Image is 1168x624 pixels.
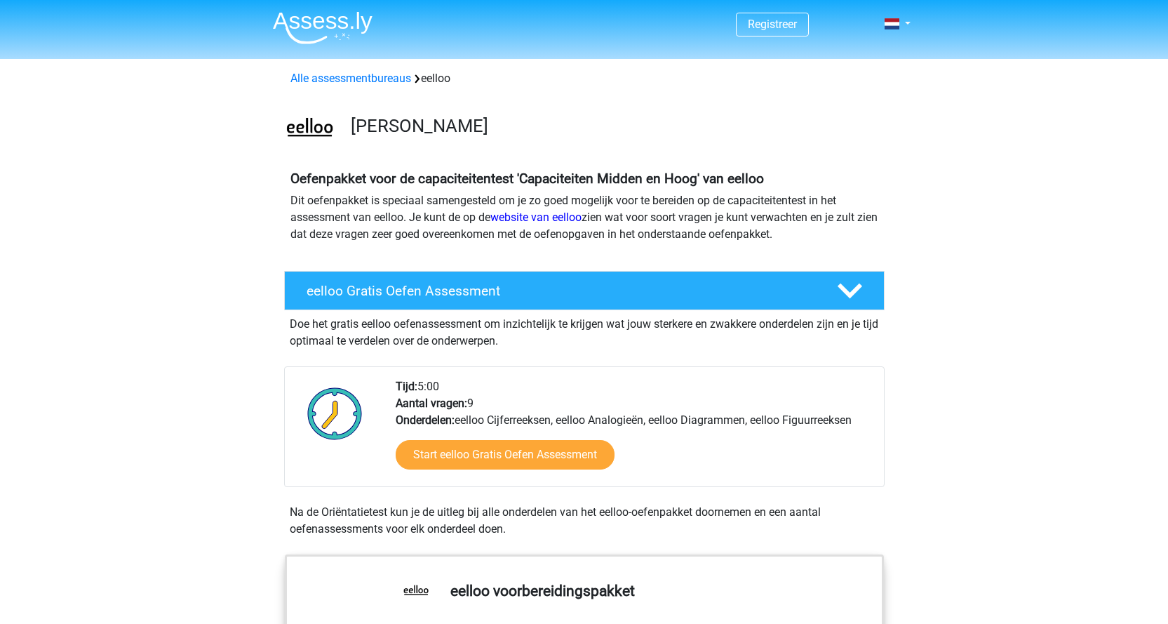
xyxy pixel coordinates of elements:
[396,397,467,410] b: Aantal vragen:
[285,70,884,87] div: eelloo
[307,283,814,299] h4: eelloo Gratis Oefen Assessment
[748,18,797,31] a: Registreer
[273,11,372,44] img: Assessly
[290,72,411,85] a: Alle assessmentbureaus
[300,378,370,449] img: Klok
[284,504,885,538] div: Na de Oriëntatietest kun je de uitleg bij alle onderdelen van het eelloo-oefenpakket doornemen en...
[351,115,873,137] h3: [PERSON_NAME]
[490,211,582,224] a: website van eelloo
[290,192,878,243] p: Dit oefenpakket is speciaal samengesteld om je zo goed mogelijk voor te bereiden op de capaciteit...
[396,413,455,427] b: Onderdelen:
[284,310,885,350] div: Doe het gratis eelloo oefenassessment om inzichtelijk te krijgen wat jouw sterkere en zwakkere on...
[396,440,615,470] a: Start eelloo Gratis Oefen Assessment
[285,104,335,154] img: eelloo.png
[396,380,417,393] b: Tijd:
[385,378,883,486] div: 5:00 9 eelloo Cijferreeksen, eelloo Analogieën, eelloo Diagrammen, eelloo Figuurreeksen
[290,171,764,187] b: Oefenpakket voor de capaciteitentest 'Capaciteiten Midden en Hoog' van eelloo
[278,271,890,310] a: eelloo Gratis Oefen Assessment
